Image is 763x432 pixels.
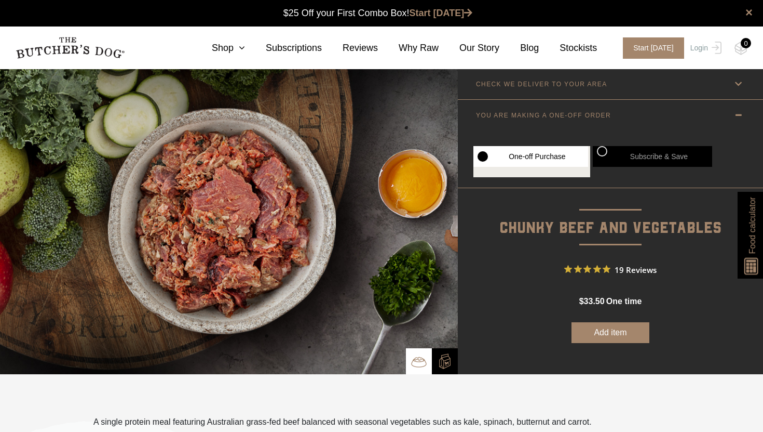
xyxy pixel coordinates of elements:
[93,416,592,428] p: A single protein meal featuring Australian grass-fed beef balanced with seasonal vegetables such ...
[411,354,427,370] img: TBD_Bowl.png
[245,41,322,55] a: Subscriptions
[584,297,605,306] span: 33.50
[458,188,763,241] p: Chunky Beef and Vegetables
[623,37,684,59] span: Start [DATE]
[191,41,245,55] a: Shop
[571,322,649,343] button: Add item
[473,146,588,167] label: One-off Purchase
[612,37,688,59] a: Start [DATE]
[741,38,751,48] div: 0
[410,8,473,18] a: Start [DATE]
[378,41,439,55] a: Why Raw
[746,197,758,254] span: Food calculator
[579,297,584,306] span: $
[564,261,657,277] button: Rated 5 out of 5 stars from 19 reviews. Jump to reviews.
[593,146,712,167] label: Subscribe & Save
[458,69,763,99] a: CHECK WE DELIVER TO YOUR AREA
[615,261,657,277] span: 19 Reviews
[606,297,642,306] span: one time
[476,112,611,119] p: YOU ARE MAKING A ONE-OFF ORDER
[745,6,753,19] a: close
[688,37,721,59] a: Login
[499,41,539,55] a: Blog
[539,41,597,55] a: Stockists
[734,42,747,55] img: TBD_Cart-Empty.png
[437,354,453,369] img: TBD_Build-A-Box-2.png
[322,41,378,55] a: Reviews
[476,81,607,88] p: CHECK WE DELIVER TO YOUR AREA
[458,100,763,130] a: YOU ARE MAKING A ONE-OFF ORDER
[439,41,499,55] a: Our Story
